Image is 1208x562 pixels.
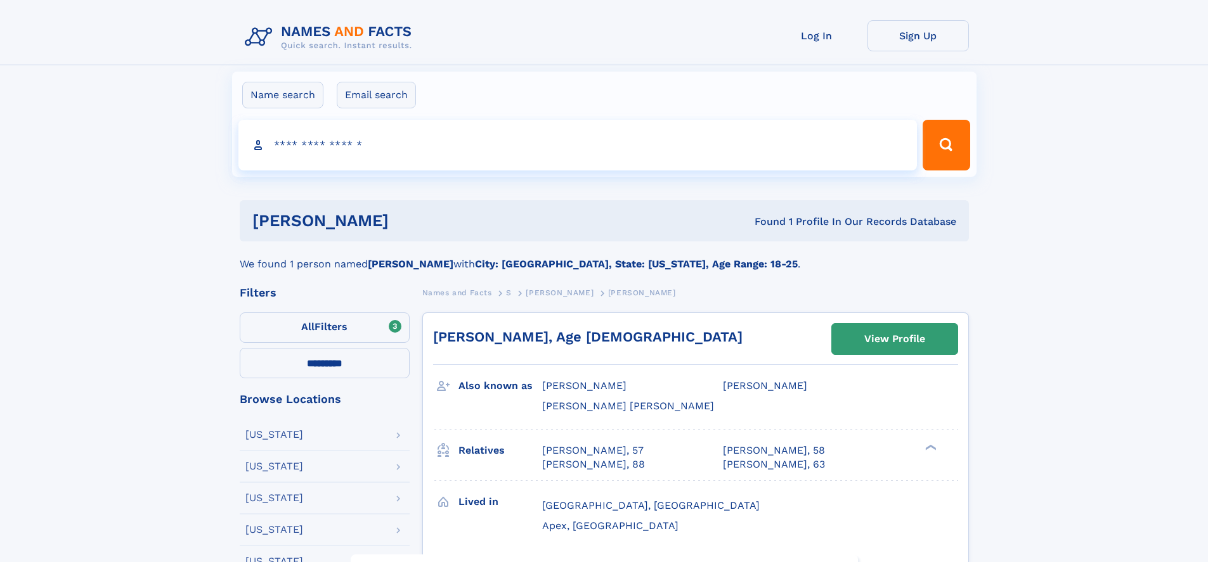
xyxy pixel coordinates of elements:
[864,324,925,354] div: View Profile
[723,444,825,457] a: [PERSON_NAME], 58
[252,213,572,229] h1: [PERSON_NAME]
[240,20,422,54] img: Logo Names and Facts
[542,520,679,532] span: Apex, [GEOGRAPHIC_DATA]
[923,120,970,170] button: Search Button
[458,491,542,513] h3: Lived in
[368,258,453,270] b: [PERSON_NAME]
[240,312,410,343] label: Filters
[922,443,937,451] div: ❯
[506,284,512,300] a: S
[245,525,303,535] div: [US_STATE]
[526,284,594,300] a: [PERSON_NAME]
[506,288,512,297] span: S
[475,258,798,270] b: City: [GEOGRAPHIC_DATA], State: [US_STATE], Age Range: 18-25
[238,120,918,170] input: search input
[301,321,315,333] span: All
[422,284,492,300] a: Names and Facts
[723,380,807,392] span: [PERSON_NAME]
[526,288,594,297] span: [PERSON_NAME]
[458,440,542,461] h3: Relatives
[571,215,956,229] div: Found 1 Profile In Our Records Database
[608,288,676,297] span: [PERSON_NAME]
[766,20,867,51] a: Log In
[245,461,303,471] div: [US_STATE]
[240,393,410,405] div: Browse Locations
[458,375,542,397] h3: Also known as
[542,380,627,392] span: [PERSON_NAME]
[245,430,303,440] div: [US_STATE]
[240,241,969,272] div: We found 1 person named with .
[245,493,303,503] div: [US_STATE]
[832,324,958,354] a: View Profile
[337,82,416,108] label: Email search
[542,499,760,511] span: [GEOGRAPHIC_DATA], [GEOGRAPHIC_DATA]
[542,400,714,412] span: [PERSON_NAME] [PERSON_NAME]
[433,329,743,345] a: [PERSON_NAME], Age [DEMOGRAPHIC_DATA]
[723,457,825,471] a: [PERSON_NAME], 63
[542,444,644,457] a: [PERSON_NAME], 57
[867,20,969,51] a: Sign Up
[542,457,645,471] a: [PERSON_NAME], 88
[242,82,323,108] label: Name search
[240,287,410,298] div: Filters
